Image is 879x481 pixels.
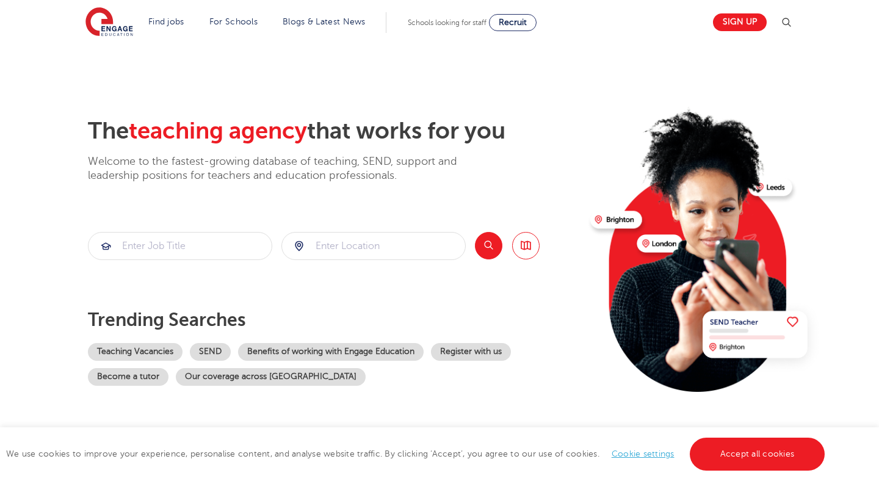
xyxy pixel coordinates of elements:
[209,17,258,26] a: For Schools
[431,343,511,361] a: Register with us
[129,118,307,144] span: teaching agency
[148,17,184,26] a: Find jobs
[176,368,366,386] a: Our coverage across [GEOGRAPHIC_DATA]
[190,343,231,361] a: SEND
[612,449,675,458] a: Cookie settings
[690,438,825,471] a: Accept all cookies
[238,343,424,361] a: Benefits of working with Engage Education
[283,17,366,26] a: Blogs & Latest News
[88,232,272,260] div: Submit
[89,233,272,259] input: Submit
[88,117,581,145] h2: The that works for you
[6,449,828,458] span: We use cookies to improve your experience, personalise content, and analyse website traffic. By c...
[88,309,581,331] p: Trending searches
[281,232,466,260] div: Submit
[88,154,491,183] p: Welcome to the fastest-growing database of teaching, SEND, support and leadership positions for t...
[713,13,767,31] a: Sign up
[489,14,537,31] a: Recruit
[475,232,502,259] button: Search
[88,368,168,386] a: Become a tutor
[499,18,527,27] span: Recruit
[282,233,465,259] input: Submit
[88,343,183,361] a: Teaching Vacancies
[408,18,487,27] span: Schools looking for staff
[85,7,133,38] img: Engage Education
